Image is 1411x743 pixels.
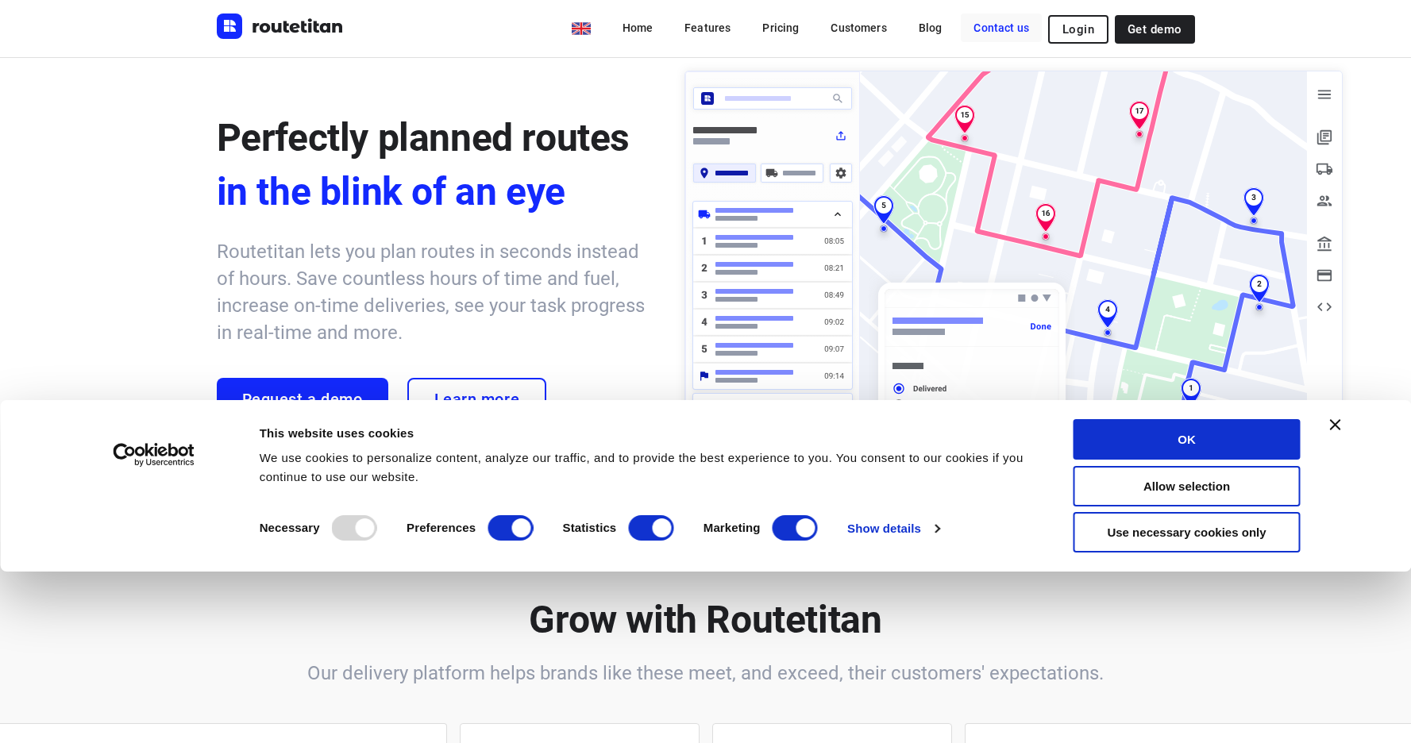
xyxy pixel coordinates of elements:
b: Grow with Routetitan [529,597,881,642]
a: Features [672,13,743,42]
a: Show details [847,517,939,541]
span: Get demo [1128,23,1182,36]
h6: Routetitan lets you plan routes in seconds instead of hours. Save countless hours of time and fue... [217,238,653,346]
a: Usercentrics Cookiebot - opens in a new window [84,443,223,467]
img: Routetitan logo [217,13,344,39]
a: Learn more [407,378,547,422]
a: Routetitan [217,13,344,43]
span: Login [1062,23,1094,36]
button: Use necessary cookies only [1074,512,1301,552]
span: Learn more [434,391,520,409]
button: Allow selection [1074,466,1301,506]
div: This website uses cookies [260,424,1038,443]
a: Home [610,13,666,42]
a: Customers [818,13,899,42]
legend: Consent Selection [259,508,260,509]
a: Blog [906,13,955,42]
a: Contact us [961,13,1042,42]
span: Perfectly planned routes [217,115,630,160]
a: Request a demo [217,378,388,422]
strong: Preferences [407,521,476,534]
span: Request a demo [242,391,363,409]
button: Login [1048,15,1108,44]
a: Pricing [750,13,812,42]
span: in the blink of an eye [217,165,653,219]
strong: Statistics [563,521,617,534]
img: illustration [675,61,1352,543]
button: OK [1074,419,1301,460]
strong: Necessary [260,521,320,534]
strong: Marketing [704,521,761,534]
button: Close banner [1330,419,1341,430]
h6: Our delivery platform helps brands like these meet, and exceed, their customers' expectations. [217,660,1195,687]
a: Get demo [1115,15,1194,44]
div: We use cookies to personalize content, analyze our traffic, and to provide the best experience to... [260,448,1038,487]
